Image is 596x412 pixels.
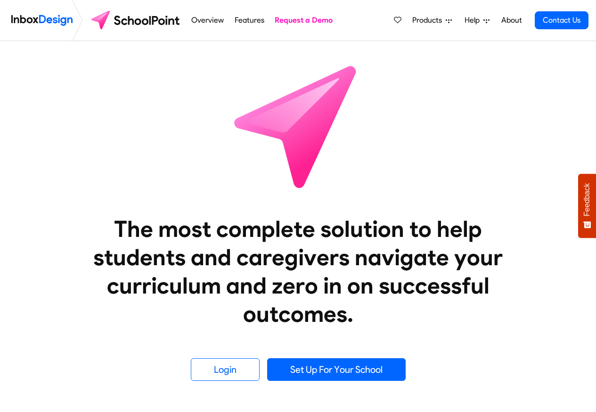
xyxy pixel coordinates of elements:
[213,41,383,211] img: icon_schoolpoint.svg
[74,215,522,328] heading: The most complete solution to help students and caregivers navigate your curriculum and zero in o...
[412,15,446,26] span: Products
[87,9,186,32] img: schoolpoint logo
[465,15,483,26] span: Help
[189,11,227,30] a: Overview
[232,11,267,30] a: Features
[267,358,406,381] a: Set Up For Your School
[408,11,456,30] a: Products
[578,174,596,238] button: Feedback - Show survey
[583,183,591,216] span: Feedback
[461,11,493,30] a: Help
[191,358,260,381] a: Login
[535,11,588,29] a: Contact Us
[272,11,335,30] a: Request a Demo
[498,11,524,30] a: About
